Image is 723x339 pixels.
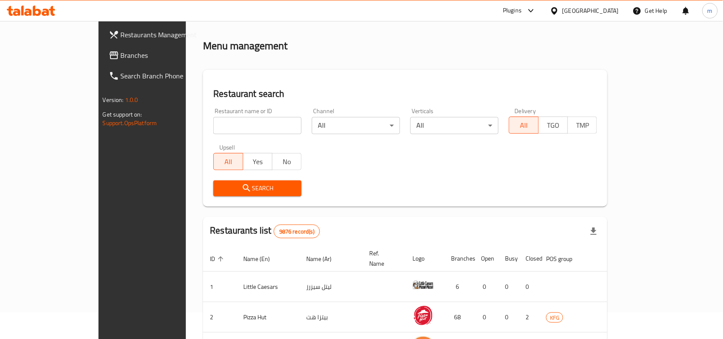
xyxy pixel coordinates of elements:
[103,117,157,129] a: Support.OpsPlatform
[125,94,138,105] span: 1.0.0
[708,6,713,15] span: m
[306,254,343,264] span: Name (Ar)
[474,302,498,333] td: 0
[219,144,235,150] label: Upsell
[103,94,124,105] span: Version:
[444,302,474,333] td: 68
[538,117,568,134] button: TGO
[546,254,583,264] span: POS group
[509,117,538,134] button: All
[243,254,281,264] span: Name (En)
[513,119,535,132] span: All
[519,302,539,333] td: 2
[102,24,219,45] a: Restaurants Management
[236,272,299,302] td: Little Caesars
[213,180,302,196] button: Search
[568,117,597,134] button: TMP
[571,119,594,132] span: TMP
[203,302,236,333] td: 2
[312,117,400,134] div: All
[299,272,362,302] td: ليتل سيزرز
[203,272,236,302] td: 1
[213,87,597,100] h2: Restaurant search
[503,6,522,16] div: Plugins
[406,246,444,272] th: Logo
[234,12,237,22] li: /
[498,272,519,302] td: 0
[498,302,519,333] td: 0
[274,225,320,238] div: Total records count
[121,50,212,60] span: Branches
[444,272,474,302] td: 6
[274,228,320,236] span: 9876 record(s)
[299,302,362,333] td: بيتزا هت
[369,248,395,269] span: Ref. Name
[220,183,295,194] span: Search
[583,221,604,242] div: Export file
[542,119,565,132] span: TGO
[203,39,287,53] h2: Menu management
[217,156,239,168] span: All
[121,71,212,81] span: Search Branch Phone
[276,156,298,168] span: No
[240,12,297,22] span: Menu management
[412,305,434,326] img: Pizza Hut
[102,45,219,66] a: Branches
[547,313,563,323] span: KFG
[210,254,226,264] span: ID
[213,117,302,134] input: Search for restaurant name or ID..
[121,30,212,40] span: Restaurants Management
[410,117,499,134] div: All
[474,246,498,272] th: Open
[519,272,539,302] td: 0
[102,66,219,86] a: Search Branch Phone
[210,224,320,238] h2: Restaurants list
[562,6,619,15] div: [GEOGRAPHIC_DATA]
[474,272,498,302] td: 0
[213,153,243,170] button: All
[412,274,434,296] img: Little Caesars
[103,109,142,120] span: Get support on:
[272,153,302,170] button: No
[498,246,519,272] th: Busy
[515,108,536,114] label: Delivery
[243,153,272,170] button: Yes
[236,302,299,333] td: Pizza Hut
[444,246,474,272] th: Branches
[247,156,269,168] span: Yes
[519,246,539,272] th: Closed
